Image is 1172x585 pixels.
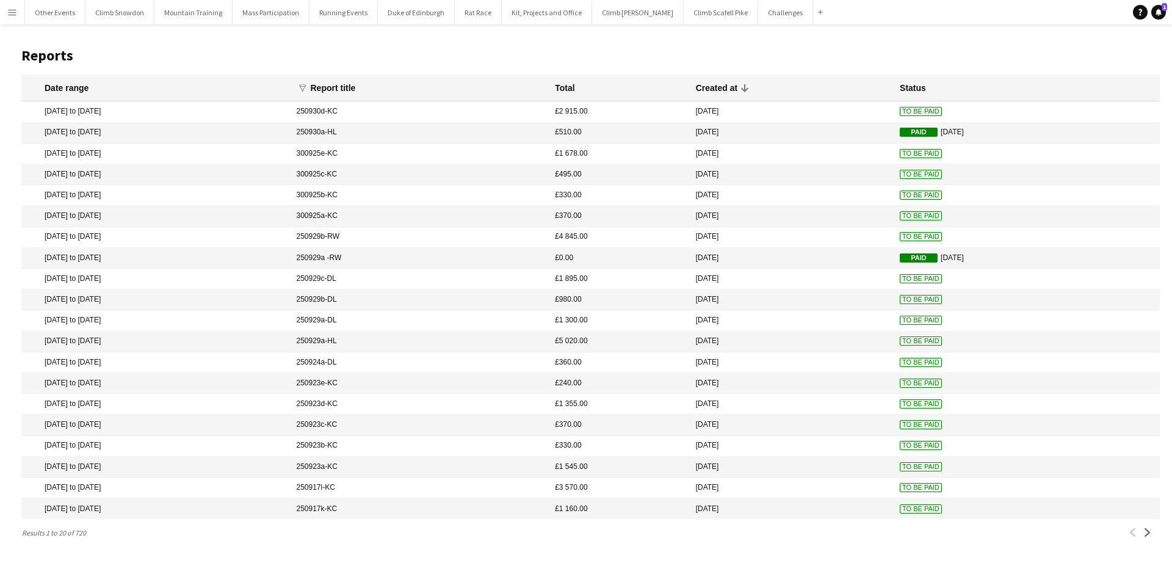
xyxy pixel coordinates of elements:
[291,478,549,498] mat-cell: 250917l-KC
[900,420,942,429] span: To Be Paid
[21,528,91,537] span: Results 1 to 20 of 720
[291,373,549,394] mat-cell: 250923e-KC
[690,164,894,185] mat-cell: [DATE]
[549,352,690,373] mat-cell: £360.00
[900,232,942,241] span: To Be Paid
[21,206,291,227] mat-cell: [DATE] to [DATE]
[690,269,894,289] mat-cell: [DATE]
[21,227,291,248] mat-cell: [DATE] to [DATE]
[900,295,942,304] span: To Be Paid
[21,185,291,206] mat-cell: [DATE] to [DATE]
[502,1,592,24] button: Kit, Projects and Office
[291,310,549,331] mat-cell: 250929a-DL
[690,394,894,415] mat-cell: [DATE]
[900,504,942,514] span: To Be Paid
[291,144,549,164] mat-cell: 300925e-KC
[684,1,758,24] button: Climb Scafell Pike
[21,332,291,352] mat-cell: [DATE] to [DATE]
[549,394,690,415] mat-cell: £1 355.00
[549,457,690,478] mat-cell: £1 545.00
[900,253,938,263] span: Paid
[549,289,690,310] mat-cell: £980.00
[758,1,813,24] button: Challenges
[309,1,378,24] button: Running Events
[592,1,684,24] button: Climb [PERSON_NAME]
[549,310,690,331] mat-cell: £1 300.00
[690,206,894,227] mat-cell: [DATE]
[549,123,690,144] mat-cell: £510.00
[900,483,942,492] span: To Be Paid
[21,101,291,122] mat-cell: [DATE] to [DATE]
[21,164,291,185] mat-cell: [DATE] to [DATE]
[690,227,894,248] mat-cell: [DATE]
[21,436,291,457] mat-cell: [DATE] to [DATE]
[549,498,690,519] mat-cell: £1 160.00
[21,478,291,498] mat-cell: [DATE] to [DATE]
[21,373,291,394] mat-cell: [DATE] to [DATE]
[21,457,291,478] mat-cell: [DATE] to [DATE]
[291,101,549,122] mat-cell: 250930d-KC
[690,436,894,457] mat-cell: [DATE]
[291,436,549,457] mat-cell: 250923b-KC
[690,373,894,394] mat-cell: [DATE]
[455,1,502,24] button: Rat Race
[690,478,894,498] mat-cell: [DATE]
[894,123,1160,144] mat-cell: [DATE]
[690,352,894,373] mat-cell: [DATE]
[21,310,291,331] mat-cell: [DATE] to [DATE]
[291,164,549,185] mat-cell: 300925c-KC
[291,123,549,144] mat-cell: 250930a-HL
[21,415,291,435] mat-cell: [DATE] to [DATE]
[900,211,942,220] span: To Be Paid
[21,144,291,164] mat-cell: [DATE] to [DATE]
[690,248,894,269] mat-cell: [DATE]
[1162,3,1167,11] span: 1
[291,498,549,519] mat-cell: 250917k-KC
[291,248,549,269] mat-cell: 250929a -RW
[549,101,690,122] mat-cell: £2 915.00
[900,107,942,116] span: To Be Paid
[291,352,549,373] mat-cell: 250924a-DL
[45,82,89,93] div: Date range
[900,462,942,471] span: To Be Paid
[690,123,894,144] mat-cell: [DATE]
[900,82,926,93] div: Status
[690,415,894,435] mat-cell: [DATE]
[900,441,942,450] span: To Be Paid
[549,478,690,498] mat-cell: £3 570.00
[291,185,549,206] mat-cell: 300925b-KC
[291,415,549,435] mat-cell: 250923c-KC
[900,274,942,283] span: To Be Paid
[549,206,690,227] mat-cell: £370.00
[900,358,942,367] span: To Be Paid
[21,498,291,519] mat-cell: [DATE] to [DATE]
[549,248,690,269] mat-cell: £0.00
[696,82,748,93] div: Created at
[900,316,942,325] span: To Be Paid
[900,379,942,388] span: To Be Paid
[894,248,1160,269] mat-cell: [DATE]
[291,227,549,248] mat-cell: 250929b-RW
[21,269,291,289] mat-cell: [DATE] to [DATE]
[549,269,690,289] mat-cell: £1 895.00
[690,457,894,478] mat-cell: [DATE]
[690,144,894,164] mat-cell: [DATE]
[690,289,894,310] mat-cell: [DATE]
[900,191,942,200] span: To Be Paid
[21,46,1160,65] h1: Reports
[311,82,367,93] div: Report title
[85,1,154,24] button: Climb Snowdon
[549,164,690,185] mat-cell: £495.00
[690,101,894,122] mat-cell: [DATE]
[549,332,690,352] mat-cell: £5 020.00
[900,336,942,346] span: To Be Paid
[21,289,291,310] mat-cell: [DATE] to [DATE]
[154,1,233,24] button: Mountain Training
[1151,5,1166,20] a: 1
[291,269,549,289] mat-cell: 250929c-DL
[233,1,309,24] button: Mass Participation
[291,394,549,415] mat-cell: 250923d-KC
[900,170,942,179] span: To Be Paid
[21,352,291,373] mat-cell: [DATE] to [DATE]
[549,185,690,206] mat-cell: £330.00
